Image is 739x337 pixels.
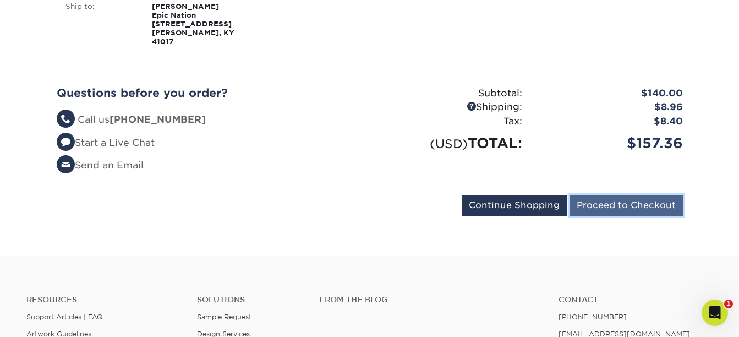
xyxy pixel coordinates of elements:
[110,114,206,125] strong: [PHONE_NUMBER]
[57,2,144,46] div: Ship to:
[57,113,362,127] li: Call us
[370,115,530,129] div: Tax:
[530,86,691,101] div: $140.00
[559,295,713,305] a: Contact
[370,86,530,101] div: Subtotal:
[559,313,627,321] a: [PHONE_NUMBER]
[197,313,251,321] a: Sample Request
[530,115,691,129] div: $8.40
[319,295,529,305] h4: From the Blog
[702,300,728,326] iframe: Intercom live chat
[370,100,530,115] div: Shipping:
[430,137,468,151] small: (USD)
[197,295,303,305] h4: Solutions
[57,160,144,171] a: Send an Email
[370,133,530,154] div: TOTAL:
[57,137,155,148] a: Start a Live Chat
[570,195,683,216] input: Proceed to Checkout
[724,300,733,308] span: 1
[530,133,691,154] div: $157.36
[462,195,567,216] input: Continue Shopping
[57,86,362,100] h2: Questions before you order?
[530,100,691,115] div: $8.96
[26,295,180,305] h4: Resources
[152,2,234,46] strong: [PERSON_NAME] Epic Nation [STREET_ADDRESS] [PERSON_NAME], KY 41017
